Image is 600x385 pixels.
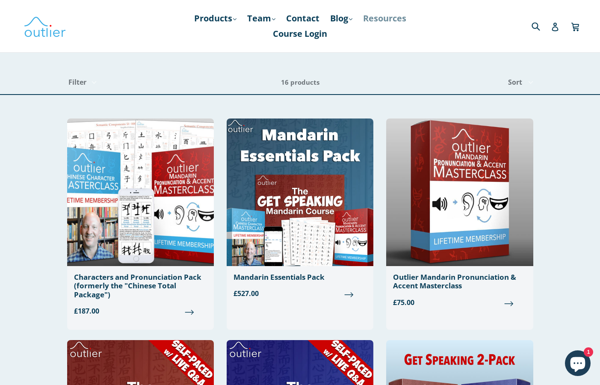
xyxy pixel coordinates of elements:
span: 16 products [281,78,319,86]
a: Blog [326,11,357,26]
a: Resources [359,11,411,26]
span: £187.00 [74,306,207,316]
a: Course Login [269,26,331,41]
a: Characters and Pronunciation Pack (formerly the "Chinese Total Package") £187.00 [67,118,214,323]
img: Outlier Linguistics [24,14,66,38]
div: Characters and Pronunciation Pack (formerly the "Chinese Total Package") [74,273,207,299]
a: Contact [282,11,324,26]
a: Team [243,11,280,26]
input: Search [529,17,553,35]
img: Chinese Total Package Outlier Linguistics [67,118,214,266]
a: Products [190,11,241,26]
a: Outlier Mandarin Pronunciation & Accent Masterclass £75.00 [386,118,533,314]
a: Mandarin Essentials Pack £527.00 [227,118,373,305]
span: £527.00 [233,288,367,299]
div: Mandarin Essentials Pack [233,273,367,281]
img: Mandarin Essentials Pack [227,118,373,266]
div: Outlier Mandarin Pronunciation & Accent Masterclass [393,273,526,290]
img: Outlier Mandarin Pronunciation & Accent Masterclass Outlier Linguistics [386,118,533,266]
span: £75.00 [393,297,526,308]
inbox-online-store-chat: Shopify online store chat [562,350,593,378]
